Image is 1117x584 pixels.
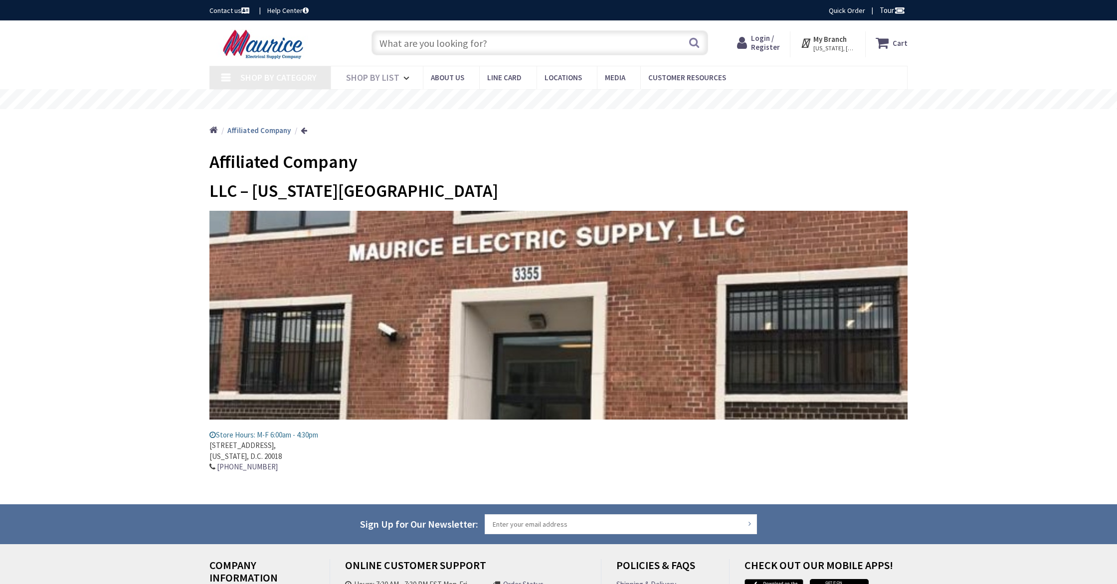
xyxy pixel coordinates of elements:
[616,559,714,579] h4: Policies & FAQs
[209,150,358,173] span: Affiliated Company
[345,559,585,579] h4: Online Customer Support
[876,34,908,52] a: Cart
[209,211,908,420] img: mauric_location_9.jpg
[431,73,464,82] span: About us
[893,34,908,52] strong: Cart
[209,181,908,201] h2: LLC – [US_STATE][GEOGRAPHIC_DATA]
[605,73,625,82] span: Media
[372,30,708,55] input: What are you looking for?
[217,461,278,472] a: [PHONE_NUMBER]
[209,5,251,15] a: Contact us
[545,73,582,82] span: Locations
[209,440,908,472] address: [STREET_ADDRESS], [US_STATE], D.C. 20018
[829,5,865,15] a: Quick Order
[745,559,915,579] h4: Check out Our Mobile Apps!
[227,126,291,135] strong: Affiliated Company
[737,34,780,52] a: Login / Register
[813,44,856,52] span: [US_STATE], [GEOGRAPHIC_DATA]
[209,29,320,60] img: Maurice Electrical Supply Company
[751,33,780,52] span: Login / Register
[240,72,317,83] span: Shop By Category
[648,73,726,82] span: Customer Resources
[800,34,856,52] div: My Branch [US_STATE], [GEOGRAPHIC_DATA]
[360,518,478,530] span: Sign Up for Our Newsletter:
[813,34,847,44] strong: My Branch
[485,514,757,534] input: Enter your email address
[267,5,309,15] a: Help Center
[346,72,399,83] span: Shop By List
[209,430,318,439] span: Store Hours: M-F 6:00am - 4:30pm
[487,73,522,82] span: Line Card
[880,5,905,15] span: Tour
